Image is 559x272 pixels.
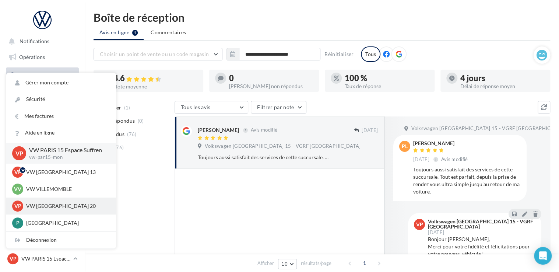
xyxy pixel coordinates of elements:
[402,143,408,150] span: PL
[251,101,306,114] button: Filtrer par note
[229,84,313,89] div: [PERSON_NAME] non répondus
[6,108,116,125] a: Mes factures
[29,154,104,161] p: vw-par15-mon
[113,74,197,83] div: 4.6
[4,67,80,83] a: Boîte de réception1
[257,260,274,267] span: Afficher
[181,104,211,110] span: Tous les avis
[4,203,80,224] a: Campagnes DataOnDemand
[361,46,380,62] div: Tous
[4,142,80,157] a: Médiathèque
[4,105,80,121] a: Campagnes
[250,127,277,133] span: Avis modifié
[441,156,468,162] span: Avis modifié
[345,84,429,89] div: Taux de réponse
[413,166,521,195] div: Toujours aussi satisfait des services de cette succursale. Tout est parfait, depuis la prise de r...
[94,48,222,60] button: Choisir un point de vente ou un code magasin
[19,54,45,60] span: Opérations
[416,221,423,228] span: VP
[301,260,331,267] span: résultats/page
[345,74,429,82] div: 100 %
[29,146,104,154] p: VW PARIS 15 Espace Suffren
[26,219,107,227] p: [GEOGRAPHIC_DATA]
[115,144,124,150] span: (76)
[198,154,330,161] div: Toujours aussi satisfait des services de cette succursale. Tout est parfait, depuis la prise de r...
[460,84,544,89] div: Délai de réponse moyen
[6,252,79,266] a: VP VW PARIS 15 Espace Suffren
[362,127,378,134] span: [DATE]
[175,101,248,114] button: Tous les avis
[113,84,197,89] div: Note moyenne
[151,29,186,36] span: Commentaires
[281,261,288,267] span: 10
[198,126,239,134] div: [PERSON_NAME]
[16,219,20,227] span: P
[4,160,80,175] a: Calendrier
[413,141,470,146] div: [PERSON_NAME]
[26,185,107,193] p: VW VILLEMOMBLE
[359,257,370,269] span: 1
[428,219,534,229] div: Volkswagen [GEOGRAPHIC_DATA] 15 - VGRF [GEOGRAPHIC_DATA]
[428,230,444,235] span: [DATE]
[278,259,297,269] button: 10
[26,202,107,210] p: VW [GEOGRAPHIC_DATA] 20
[6,232,116,248] div: Déconnexion
[15,149,23,157] span: VP
[10,255,17,262] span: VP
[460,74,544,82] div: 4 jours
[101,117,135,125] span: Non répondus
[205,143,361,150] span: Volkswagen [GEOGRAPHIC_DATA] 15 - VGRF [GEOGRAPHIC_DATA]
[4,87,80,102] a: Visibilité en ligne
[4,49,80,65] a: Opérations
[6,125,116,141] a: Aide en ligne
[6,91,116,108] a: Sécurité
[14,168,21,176] span: VP
[26,168,107,176] p: VW [GEOGRAPHIC_DATA] 13
[94,12,550,23] div: Boîte de réception
[14,185,21,193] span: VV
[229,74,313,82] div: 0
[138,118,144,124] span: (0)
[100,51,209,57] span: Choisir un point de vente ou un code magasin
[6,74,116,91] a: Gérer mon compte
[21,255,70,262] p: VW PARIS 15 Espace Suffren
[4,123,80,139] a: Contacts
[413,156,429,163] span: [DATE]
[4,178,80,200] a: PLV et print personnalisable
[321,50,357,59] button: Réinitialiser
[534,247,552,265] div: Open Intercom Messenger
[20,38,49,45] span: Notifications
[14,202,21,210] span: VP
[127,131,136,137] span: (76)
